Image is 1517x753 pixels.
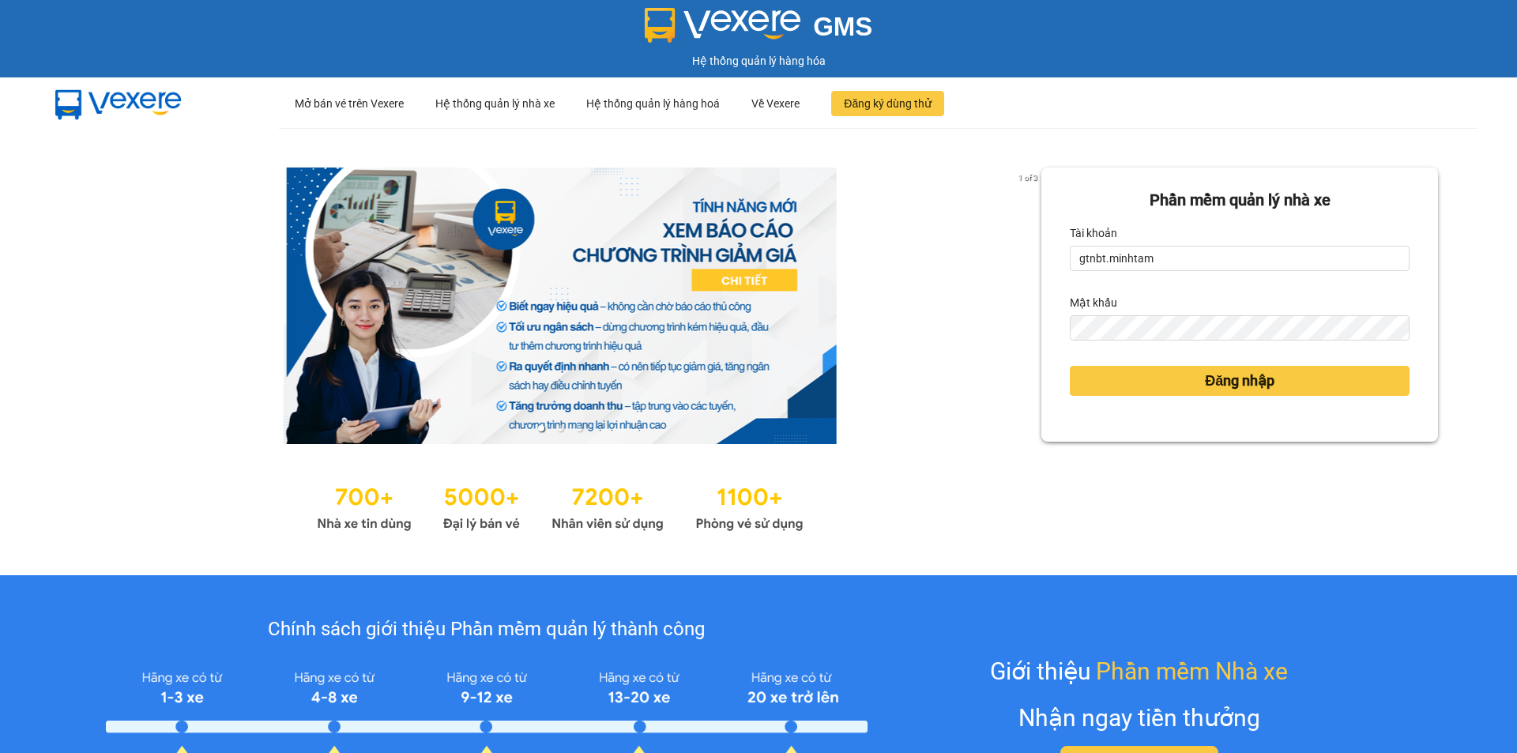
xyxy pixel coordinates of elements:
span: Đăng nhập [1205,370,1274,392]
div: Hệ thống quản lý nhà xe [435,78,555,129]
li: slide item 1 [538,425,544,431]
button: previous slide / item [79,168,101,444]
img: logo 2 [645,8,801,43]
span: Phần mềm Nhà xe [1096,653,1288,690]
span: GMS [813,12,872,41]
label: Tài khoản [1070,220,1117,246]
div: Mở bán vé trên Vexere [295,78,404,129]
input: Mật khẩu [1070,315,1410,341]
div: Hệ thống quản lý hàng hóa [4,52,1513,70]
button: Đăng nhập [1070,366,1410,396]
button: Đăng ký dùng thử [831,91,944,116]
li: slide item 3 [576,425,582,431]
label: Mật khẩu [1070,290,1117,315]
div: Nhận ngay tiền thưởng [1018,699,1260,736]
div: Giới thiệu [990,653,1288,690]
p: 1 of 3 [1014,168,1041,188]
div: Hệ thống quản lý hàng hoá [586,78,720,129]
div: Về Vexere [751,78,800,129]
img: Statistics.png [317,476,804,536]
a: GMS [645,24,873,36]
input: Tài khoản [1070,246,1410,271]
img: mbUUG5Q.png [40,77,198,130]
button: next slide / item [1019,168,1041,444]
li: slide item 2 [557,425,563,431]
span: Đăng ký dùng thử [844,95,932,112]
div: Phần mềm quản lý nhà xe [1070,188,1410,213]
div: Chính sách giới thiệu Phần mềm quản lý thành công [106,615,867,645]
